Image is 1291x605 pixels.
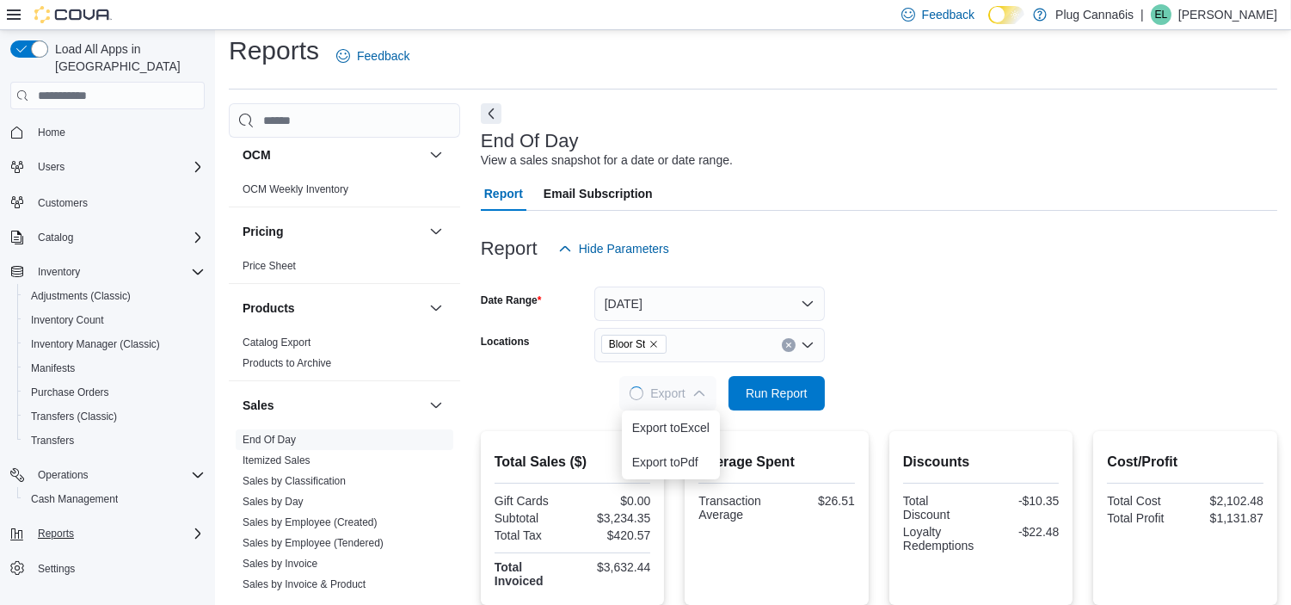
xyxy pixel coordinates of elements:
h3: End Of Day [481,131,579,151]
span: Bloor St [601,335,667,354]
div: Subtotal [495,511,569,525]
span: Export to Excel [632,421,710,435]
span: Reports [38,527,74,540]
span: Sales by Invoice & Product [243,577,366,591]
p: | [1140,4,1144,25]
h1: Reports [229,34,319,68]
a: Adjustments (Classic) [24,286,138,306]
span: Adjustments (Classic) [24,286,205,306]
span: Sales by Invoice [243,557,317,571]
div: View a sales snapshot for a date or date range. [481,151,733,170]
a: Settings [31,559,82,579]
span: Inventory Count [24,310,205,330]
div: Total Cost [1107,494,1182,508]
button: Transfers (Classic) [17,404,212,429]
button: Next [481,103,501,124]
span: Cash Management [24,489,205,509]
span: Products to Archive [243,356,331,370]
button: Run Report [728,376,825,411]
span: Price Sheet [243,259,296,273]
span: Inventory [31,262,205,282]
a: Inventory Count [24,310,111,330]
button: Export toExcel [622,411,720,445]
button: Adjustments (Classic) [17,284,212,308]
span: Home [31,121,205,143]
label: Date Range [481,293,542,307]
a: Purchase Orders [24,382,116,403]
div: -$22.48 [985,525,1060,539]
span: Inventory [38,265,80,279]
span: Operations [38,468,89,482]
a: Customers [31,193,95,213]
a: Feedback [329,39,416,73]
a: Itemized Sales [243,454,310,466]
span: Sales by Day [243,495,304,509]
span: Customers [31,191,205,213]
div: $3,632.44 [576,560,651,574]
span: Feedback [922,6,974,23]
div: Loyalty Redemptions [903,525,978,553]
div: Transaction Average [698,494,773,522]
button: Pricing [426,221,446,242]
span: Bloor St [609,336,646,353]
div: $3,234.35 [576,511,651,525]
span: Transfers (Classic) [31,410,117,423]
a: Inventory Manager (Classic) [24,334,167,355]
span: Catalog [31,227,205,248]
span: Inventory Manager (Classic) [31,337,160,351]
div: Total Tax [495,528,569,542]
a: Sales by Classification [243,475,346,487]
h2: Discounts [903,452,1060,472]
a: Sales by Employee (Tendered) [243,537,384,549]
div: OCM [229,179,460,207]
span: Transfers (Classic) [24,406,205,427]
h2: Total Sales ($) [495,452,651,472]
h3: Products [243,299,295,317]
a: Sales by Employee (Created) [243,516,378,528]
h3: Pricing [243,223,283,240]
button: Purchase Orders [17,380,212,404]
button: Sales [243,397,422,414]
button: Transfers [17,429,212,453]
p: Plug Canna6is [1055,4,1134,25]
h3: OCM [243,146,271,164]
button: Inventory Count [17,308,212,332]
button: Inventory [3,260,212,284]
div: $420.57 [576,528,651,542]
span: Catalog [38,231,73,244]
span: Users [31,157,205,177]
button: LoadingExport [619,376,716,411]
span: Load All Apps in [GEOGRAPHIC_DATA] [48,40,205,75]
span: Users [38,160,65,174]
div: $0.00 [576,494,651,508]
span: Customers [38,196,88,210]
label: Locations [481,335,530,349]
div: Total Discount [903,494,978,522]
button: Products [243,299,422,317]
button: Users [3,155,212,179]
button: Catalog [31,227,80,248]
a: Catalog Export [243,336,310,349]
span: Inventory Manager (Classic) [24,334,205,355]
span: Itemized Sales [243,454,310,467]
span: Catalog Export [243,336,310,349]
span: Sales by Employee (Created) [243,515,378,529]
button: Pricing [243,223,422,240]
input: Dark Mode [988,6,1024,24]
button: Sales [426,395,446,416]
button: Users [31,157,71,177]
a: Products to Archive [243,357,331,369]
a: Transfers (Classic) [24,406,124,427]
span: Export [630,376,705,411]
span: Sales by Classification [243,474,346,488]
a: Price Sheet [243,260,296,272]
span: Reports [31,523,205,544]
button: Inventory [31,262,87,282]
a: Cash Management [24,489,125,509]
span: Operations [31,465,205,485]
div: Pricing [229,256,460,283]
button: Catalog [3,225,212,250]
span: Feedback [357,47,409,65]
button: Operations [3,463,212,487]
img: Cova [34,6,112,23]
